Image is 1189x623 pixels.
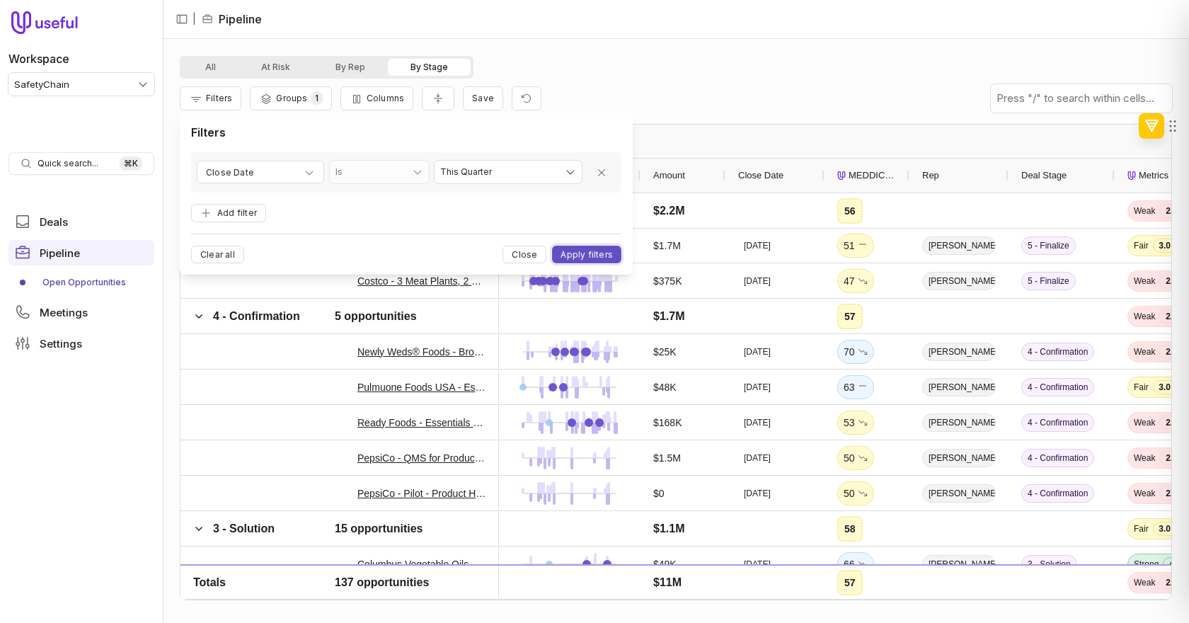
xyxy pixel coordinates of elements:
button: Clear all [191,246,244,263]
div: $1.7M [653,237,681,254]
a: PepsiCo - QMS for Product Hold and CAPA - $3.4M [357,450,486,467]
span: Meetings [40,307,88,318]
div: 5 opportunities [335,308,417,325]
a: Newly Weds® Foods - Broadview Facility Essential [357,343,486,360]
span: [PERSON_NAME] [922,484,996,503]
span: Weak [1134,205,1155,217]
a: Deals [8,209,154,234]
span: 3.0 [1153,239,1177,253]
button: Group Pipeline [250,86,331,110]
span: [PERSON_NAME] [922,413,996,432]
button: All [183,59,239,76]
span: 4 - Confirmation [1021,378,1094,396]
button: Create a new saved view [463,86,503,110]
input: Press "/" to search within cells... [991,84,1172,113]
div: Pipeline submenu [8,271,154,294]
span: 2.0 [1159,451,1183,465]
span: Settings [40,338,82,349]
time: [DATE] [744,559,771,570]
div: 15 opportunities [335,520,423,537]
span: No change [858,591,868,608]
span: Save [472,93,494,103]
time: [DATE] [744,382,771,393]
button: Collapse sidebar [171,8,193,30]
span: [PERSON_NAME] [922,590,996,609]
span: Amount [653,167,685,184]
a: Pulmuone Foods USA - Essential (1 Site) [357,379,486,396]
span: Weak [1134,417,1155,428]
span: Deals [40,217,68,227]
span: 4.0 [1163,557,1187,571]
button: Apply filters [552,246,621,263]
div: 50 [844,485,868,502]
span: 4 - Confirmation [213,310,300,322]
span: 2.0 [1159,486,1183,501]
span: Weak [1134,311,1155,322]
div: 51 [844,237,868,254]
a: Columbus Vegetable Oils - Supplier + Starter [357,556,486,573]
div: 53 [844,414,868,431]
span: [PERSON_NAME] [922,378,996,396]
span: 5 - Finalize [1021,236,1076,255]
span: Close Date [206,164,254,181]
a: Open Opportunities [8,271,154,294]
a: Ready Foods - Essentials (4 Sites), Supplier [357,414,486,431]
span: 3.0 [1153,593,1177,607]
button: Columns [340,86,413,110]
span: Filters [206,93,232,103]
a: Settings [8,331,154,356]
span: [PERSON_NAME] [922,555,996,573]
div: 58 [844,520,856,537]
li: Pipeline [202,11,262,28]
span: | [193,11,196,28]
div: 57 [844,308,856,325]
span: Weak [1134,452,1155,464]
span: Metrics [1139,167,1168,184]
span: 4 - Confirmation [1021,449,1094,467]
span: No change [858,379,868,396]
span: [PERSON_NAME] [922,236,996,255]
span: 1 [311,91,323,105]
span: Fair [1134,240,1149,251]
button: At Risk [239,59,313,76]
div: $2.2M [653,202,684,219]
span: Quick search... [38,158,98,169]
time: [DATE] [744,346,771,358]
span: MEDDICC Score [849,167,897,184]
span: Fair [1134,382,1149,393]
span: Pipeline [40,248,80,258]
span: 4 - Confirmation [1021,343,1094,361]
span: 2.0 [1159,416,1183,430]
span: 3 - Solution [213,522,275,535]
a: Claremont Foods - Supplier Compliance [357,591,486,608]
span: Columns [367,93,404,103]
button: By Rep [313,59,388,76]
time: [DATE] [744,240,771,251]
span: Weak [1134,346,1155,358]
div: $24K [653,591,677,608]
span: 2.8 [1159,204,1183,218]
span: Close Date [738,167,783,184]
div: 50 [844,450,868,467]
div: $1.1M [653,520,684,537]
div: $49K [653,556,677,573]
button: By Stage [388,59,471,76]
div: $168K [653,414,682,431]
span: Rep [922,167,939,184]
div: 66 [844,591,868,608]
time: [DATE] [744,594,771,605]
span: 4 - Confirmation [1021,413,1094,432]
span: [PERSON_NAME] [922,272,996,290]
span: 3.0 [1153,522,1177,536]
a: Meetings [8,299,154,325]
time: [DATE] [744,488,771,499]
span: 5 - Finalize [1021,272,1076,290]
span: 2.0 [1159,274,1183,288]
button: Remove filter [587,161,616,184]
span: Fair [1134,594,1149,605]
span: 3 - Solution [1021,555,1077,573]
span: Fair [1134,523,1149,535]
span: [PERSON_NAME] [922,449,996,467]
button: Close [502,246,546,263]
div: $48K [653,379,677,396]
